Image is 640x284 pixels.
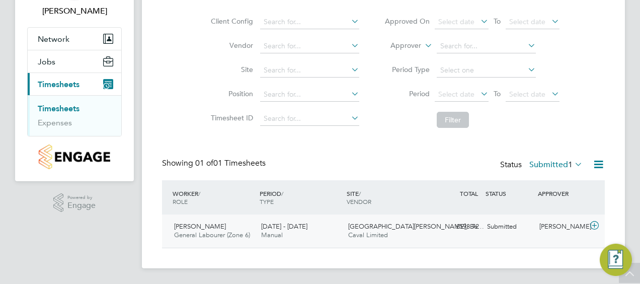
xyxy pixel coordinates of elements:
input: Search for... [260,112,359,126]
label: Approver [376,41,421,51]
span: / [281,189,283,197]
div: SITE [344,184,431,210]
span: Timesheets [38,80,79,89]
span: Liam Mackay [27,5,122,17]
input: Search for... [260,88,359,102]
span: Engage [67,201,96,210]
span: Jobs [38,57,55,66]
div: Submitted [483,219,535,235]
div: APPROVER [535,184,588,202]
span: Network [38,34,69,44]
span: Manual [261,231,283,239]
input: Search for... [260,15,359,29]
input: Search for... [437,39,536,53]
span: VENDOR [347,197,371,205]
span: Powered by [67,193,96,202]
span: [GEOGRAPHIC_DATA][PERSON_NAME], Be… [348,222,484,231]
button: Timesheets [28,73,121,95]
span: Select date [509,17,545,26]
input: Search for... [260,39,359,53]
label: Site [208,65,253,74]
div: Status [500,158,585,172]
input: Select one [437,63,536,78]
span: [PERSON_NAME] [174,222,226,231]
a: Timesheets [38,104,79,113]
span: / [359,189,361,197]
span: Select date [438,17,474,26]
input: Search for... [260,63,359,78]
span: [DATE] - [DATE] [261,222,307,231]
label: Client Config [208,17,253,26]
span: Select date [509,90,545,99]
div: Showing [162,158,268,169]
label: Position [208,89,253,98]
span: / [198,189,200,197]
button: Engage Resource Center [600,244,632,276]
div: PERIOD [257,184,344,210]
span: ROLE [173,197,188,205]
div: £598.72 [431,219,483,235]
span: 01 of [195,158,213,168]
label: Submitted [529,160,583,170]
label: Timesheet ID [208,113,253,122]
span: Select date [438,90,474,99]
button: Filter [437,112,469,128]
a: Powered byEngage [53,193,96,212]
span: Caval Limited [348,231,388,239]
span: TOTAL [460,189,478,197]
a: Expenses [38,118,72,127]
div: Timesheets [28,95,121,136]
span: To [491,15,504,28]
a: Go to home page [27,145,122,169]
span: 1 [568,160,573,170]
img: countryside-properties-logo-retina.png [39,145,110,169]
button: Jobs [28,50,121,73]
label: Period Type [384,65,430,74]
div: WORKER [170,184,257,210]
label: Vendor [208,41,253,50]
span: To [491,87,504,100]
label: Period [384,89,430,98]
span: TYPE [260,197,274,205]
label: Approved On [384,17,430,26]
div: [PERSON_NAME] [535,219,588,235]
span: 01 Timesheets [195,158,266,168]
span: General Labourer (Zone 6) [174,231,250,239]
button: Network [28,28,121,50]
div: STATUS [483,184,535,202]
